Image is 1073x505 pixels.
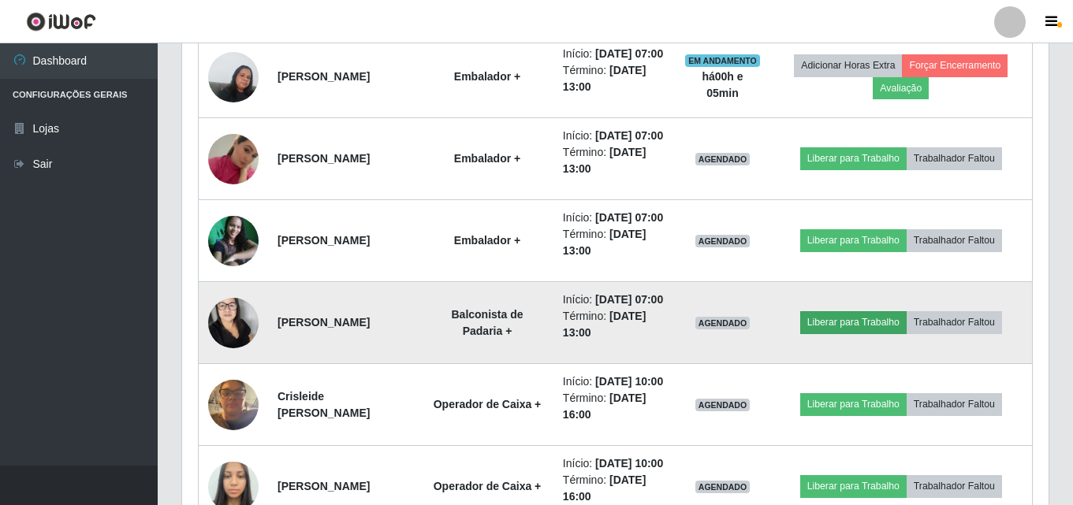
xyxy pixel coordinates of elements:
[208,114,259,204] img: 1741890042510.jpeg
[452,308,523,337] strong: Balconista de Padaria +
[595,47,663,60] time: [DATE] 07:00
[278,152,370,165] strong: [PERSON_NAME]
[595,211,663,224] time: [DATE] 07:00
[695,153,751,165] span: AGENDADO
[595,129,663,142] time: [DATE] 07:00
[873,77,929,99] button: Avaliação
[278,480,370,492] strong: [PERSON_NAME]
[563,472,666,505] li: Término:
[563,455,666,472] li: Início:
[595,293,663,306] time: [DATE] 07:00
[685,54,760,67] span: EM ANDAMENTO
[278,316,370,329] strong: [PERSON_NAME]
[563,373,666,390] li: Início:
[563,291,666,308] li: Início:
[563,62,666,95] li: Término:
[800,393,907,415] button: Liberar para Trabalho
[208,371,259,438] img: 1751716500415.jpeg
[907,147,1002,169] button: Trabalhador Faltou
[800,147,907,169] button: Liberar para Trabalho
[800,229,907,251] button: Liberar para Trabalho
[702,70,743,99] strong: há 00 h e 05 min
[800,311,907,333] button: Liberar para Trabalho
[595,375,663,388] time: [DATE] 10:00
[907,229,1002,251] button: Trabalhador Faltou
[208,216,259,266] img: 1743109633482.jpeg
[434,398,542,410] strong: Operador de Caixa +
[695,317,751,329] span: AGENDADO
[563,226,666,259] li: Término:
[278,70,370,83] strong: [PERSON_NAME]
[454,234,520,247] strong: Embalador +
[208,280,259,366] img: 1664333907244.jpeg
[695,235,751,247] span: AGENDADO
[563,308,666,341] li: Término:
[454,70,520,83] strong: Embalador +
[902,54,1008,76] button: Forçar Encerramento
[278,390,370,419] strong: Crisleide [PERSON_NAME]
[907,393,1002,415] button: Trabalhador Faltou
[563,210,666,226] li: Início:
[208,43,259,110] img: 1707874024765.jpeg
[907,311,1002,333] button: Trabalhador Faltou
[794,54,902,76] button: Adicionar Horas Extra
[434,480,542,492] strong: Operador de Caixa +
[695,399,751,411] span: AGENDADO
[907,475,1002,497] button: Trabalhador Faltou
[563,46,666,62] li: Início:
[454,152,520,165] strong: Embalador +
[695,481,751,493] span: AGENDADO
[563,390,666,423] li: Término:
[26,12,96,32] img: CoreUI Logo
[278,234,370,247] strong: [PERSON_NAME]
[595,457,663,470] time: [DATE] 10:00
[563,144,666,177] li: Término:
[563,128,666,144] li: Início:
[800,475,907,497] button: Liberar para Trabalho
